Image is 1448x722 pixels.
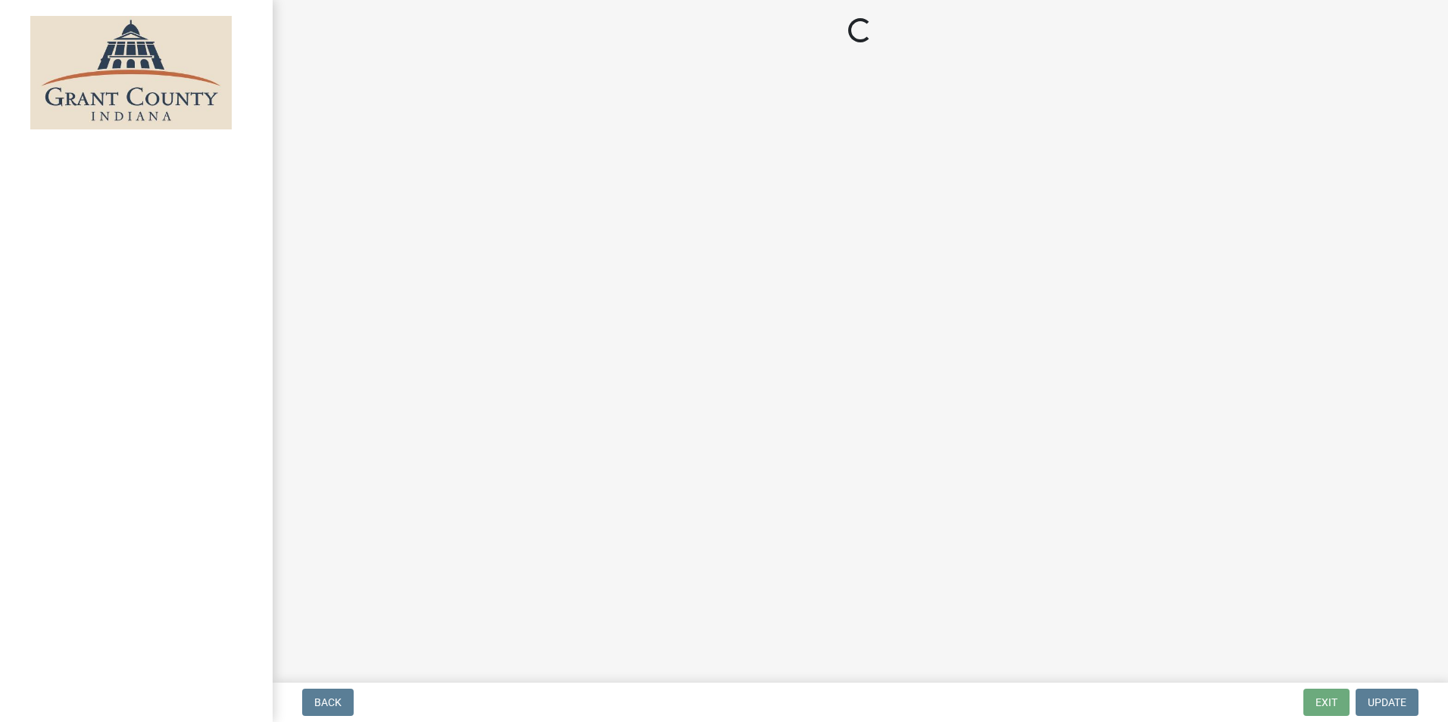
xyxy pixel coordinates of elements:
[1356,689,1418,716] button: Update
[314,696,342,708] span: Back
[30,16,232,129] img: Grant County, Indiana
[302,689,354,716] button: Back
[1303,689,1350,716] button: Exit
[1368,696,1406,708] span: Update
